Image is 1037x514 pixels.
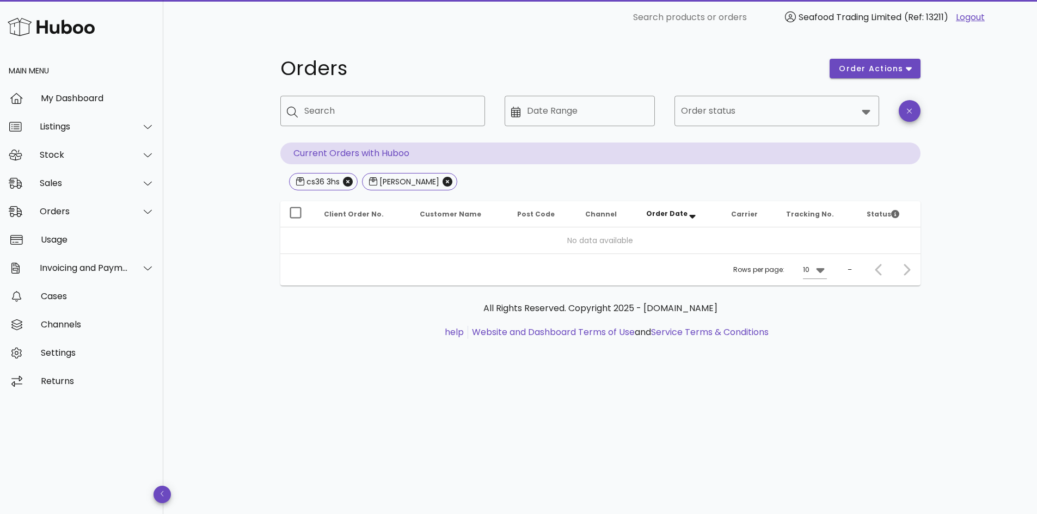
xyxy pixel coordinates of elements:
div: Rows per page: [733,254,827,286]
div: – [848,265,852,275]
th: Carrier [722,201,777,227]
th: Post Code [508,201,576,227]
span: (Ref: 13211) [904,11,948,23]
div: 10 [803,265,809,275]
h1: Orders [280,59,817,78]
a: help [445,326,464,338]
button: Close [343,177,353,187]
th: Channel [576,201,637,227]
span: order actions [838,63,904,75]
div: Invoicing and Payments [40,263,128,273]
a: Website and Dashboard Terms of Use [472,326,635,338]
button: Close [443,177,452,187]
th: Status [858,201,920,227]
img: Huboo Logo [8,15,95,39]
div: Orders [40,206,128,216]
div: 10Rows per page: [803,261,827,278]
div: Stock [40,150,128,160]
div: Order status [674,96,879,126]
div: [PERSON_NAME] [377,176,439,187]
div: Returns [41,376,155,386]
th: Customer Name [411,201,509,227]
div: Sales [40,178,128,188]
th: Client Order No. [315,201,411,227]
p: Current Orders with Huboo [280,143,921,164]
th: Order Date: Sorted descending. Activate to remove sorting. [637,201,722,227]
span: Status [867,209,899,219]
div: Listings [40,121,128,132]
div: Settings [41,348,155,358]
span: Tracking No. [786,209,834,219]
div: My Dashboard [41,93,155,103]
button: order actions [830,59,920,78]
span: Seafood Trading Limited [799,11,901,23]
td: No data available [280,227,921,253]
span: Customer Name [420,209,481,219]
span: Order Date [646,209,688,218]
div: Channels [41,319,155,330]
div: Cases [41,291,155,301]
th: Tracking No. [777,201,858,227]
div: cs36 3hs [304,176,340,187]
span: Client Order No. [324,209,384,219]
span: Carrier [731,209,758,219]
li: and [468,326,769,339]
span: Channel [585,209,617,219]
a: Logout [956,11,985,24]
a: Service Terms & Conditions [651,326,769,338]
div: Usage [41,234,155,245]
p: All Rights Reserved. Copyright 2025 - [DOMAIN_NAME] [289,302,912,315]
span: Post Code [517,209,555,219]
